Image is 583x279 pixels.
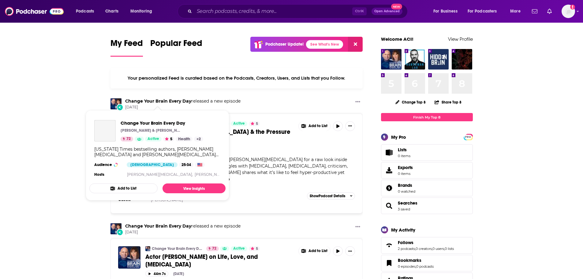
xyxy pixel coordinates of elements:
[110,98,121,109] a: Change Your Brain Every Day
[310,194,345,198] span: Show Podcast Details
[110,68,363,89] div: Your personalized Feed is curated based on the Podcasts, Creators, Users, and Lists that you Follow.
[398,147,410,153] span: Lists
[416,264,434,269] a: 0 podcasts
[212,246,216,252] span: 72
[352,7,367,15] span: Ctrl K
[562,5,575,18] span: Logged in as aci-podcast
[391,227,415,233] div: My Activity
[405,49,425,70] img: Huberman Lab
[383,148,395,157] span: Lists
[398,183,415,188] a: Brands
[383,184,395,192] a: Brands
[118,157,348,182] span: Actress and mom [PERSON_NAME] sits down with [PERSON_NAME][MEDICAL_DATA] for a raw look inside he...
[428,49,449,70] img: Hidden Brain
[233,121,245,127] span: Active
[126,6,160,16] button: open menu
[173,272,184,276] div: [DATE]
[416,264,416,269] span: ,
[445,247,454,251] a: 0 lists
[345,121,355,131] button: Show More Button
[381,180,473,196] span: Brands
[391,134,406,140] div: My Pro
[383,241,395,250] a: Follows
[398,189,415,194] a: 0 watched
[231,246,247,251] a: Active
[307,192,355,200] button: ShowPodcast Details
[299,246,331,256] button: Show More Button
[545,6,554,17] a: Show notifications dropdown
[125,105,241,110] span: [DATE]
[398,240,454,245] a: Follows
[118,246,140,269] img: Actor Dave Annable on Life, Love, and ADHD
[434,96,462,108] button: Share Top 8
[398,165,413,170] span: Exports
[145,271,168,277] button: 44m 7s
[176,137,192,141] a: Health
[398,240,413,245] span: Follows
[381,36,413,42] a: Welcome ACI!
[398,147,407,153] span: Lists
[345,246,355,256] button: Show More Button
[381,49,402,70] img: Change Your Brain Every Day
[308,249,327,253] span: Add to List
[163,183,226,193] a: View Insights
[127,162,178,167] div: [DEMOGRAPHIC_DATA]
[194,137,203,141] a: +2
[117,229,123,236] div: New Episode
[183,4,413,18] div: Search podcasts, credits, & more...
[125,223,241,229] h3: released a new episode
[126,136,131,142] span: 72
[194,6,352,16] input: Search podcasts, credits, & more...
[249,121,260,126] button: 5
[510,7,521,16] span: More
[148,136,159,142] span: Active
[265,42,304,47] p: Podchaser Update!
[398,172,413,176] span: 0 items
[398,154,410,158] span: 0 items
[101,6,122,16] a: Charts
[448,36,473,42] a: View Profile
[529,6,540,17] a: Show notifications dropdown
[465,134,472,139] a: PRO
[145,137,162,141] a: Active
[381,237,473,254] span: Follows
[94,162,122,167] h3: Audience
[433,7,458,16] span: For Business
[383,202,395,210] a: Searches
[125,98,241,104] h3: released a new episode
[468,7,497,16] span: For Podcasters
[145,253,294,268] a: Actor [PERSON_NAME] on Life, Love, and [MEDICAL_DATA]
[381,162,473,179] a: Exports
[383,166,395,175] span: Exports
[381,113,473,121] a: Finish My Top 8
[206,246,219,251] a: 72
[121,137,133,141] a: 72
[125,230,241,235] span: [DATE]
[465,135,472,139] span: PRO
[110,223,121,234] img: Change Your Brain Every Day
[145,246,150,251] img: Change Your Brain Every Day
[570,5,575,9] svg: Add a profile image
[76,7,94,16] span: Podcasts
[398,247,415,251] a: 2 podcasts
[306,40,343,49] a: See What's New
[110,38,143,57] a: My Feed
[299,121,331,131] button: Show More Button
[398,258,421,263] span: Bookmarks
[121,120,203,126] a: Change Your Brain Every Day
[416,247,432,251] a: 0 creators
[152,246,202,251] a: Change Your Brain Every Day
[72,6,102,16] button: open menu
[163,137,174,141] button: 5
[179,162,193,167] div: 25-34
[381,198,473,214] span: Searches
[562,5,575,18] button: Show profile menu
[150,38,202,57] a: Popular Feed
